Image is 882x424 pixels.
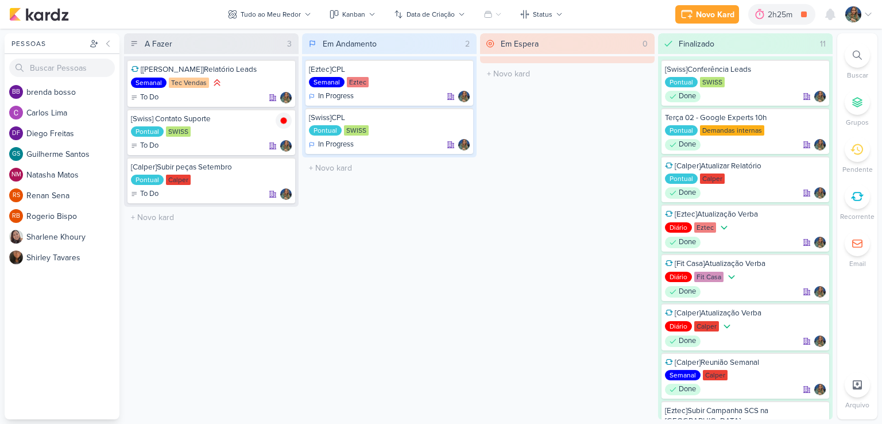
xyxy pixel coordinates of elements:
[9,188,23,202] div: Renan Sena
[9,7,69,21] img: kardz.app
[12,213,20,219] p: RB
[814,91,826,102] div: Responsável: Isabella Gutierres
[131,114,292,124] div: [Swiss] Contato Suporte
[131,126,164,137] div: Pontual
[26,252,119,264] div: S h i r l e y T a v a r e s
[665,174,698,184] div: Pontual
[679,91,696,102] p: Done
[12,130,20,137] p: DF
[665,64,826,75] div: [Swiss]Conferência Leads
[9,85,23,99] div: brenda bosso
[721,321,733,332] div: Prioridade Baixa
[26,190,119,202] div: R e n a n S e n a
[12,151,20,157] p: GS
[131,64,292,75] div: [Tec Vendas]Relatório Leads
[304,160,474,176] input: + Novo kard
[845,400,869,410] p: Arquivo
[814,384,826,395] div: Responsável: Isabella Gutierres
[169,78,209,88] div: Tec Vendas
[814,187,826,199] img: Isabella Gutierres
[276,113,292,129] img: tracking
[675,5,739,24] button: Novo Kard
[318,91,354,102] p: In Progress
[9,230,23,244] img: Sharlene Khoury
[814,286,826,298] div: Responsável: Isabella Gutierres
[814,336,826,347] img: Isabella Gutierres
[665,272,692,282] div: Diário
[679,139,696,151] p: Done
[140,140,158,152] p: To Do
[700,77,725,87] div: SWISS
[211,77,223,88] div: Prioridade Alta
[694,222,716,233] div: Eztec
[140,92,158,103] p: To Do
[309,64,470,75] div: [Eztec]CPL
[845,6,861,22] img: Isabella Gutierres
[458,91,470,102] img: Isabella Gutierres
[309,113,470,123] div: [Swiss]CPL
[26,148,119,160] div: G u i l h e r m e S a n t o s
[665,113,826,123] div: Terça 02 - Google Experts 10h
[26,128,119,140] div: D i e g o F r e i t a s
[145,38,172,50] div: A Fazer
[842,164,873,175] p: Pendente
[665,222,692,233] div: Diário
[9,209,23,223] div: Rogerio Bispo
[768,9,796,21] div: 2h25m
[665,308,826,318] div: [Calper]Atualização Verba
[665,384,701,395] div: Done
[679,336,696,347] p: Done
[665,187,701,199] div: Done
[814,139,826,151] img: Isabella Gutierres
[665,209,826,219] div: [Eztec]Atualização Verba
[309,91,354,102] div: In Progress
[26,231,119,243] div: S h a r l e n e K h o u r y
[9,126,23,140] div: Diego Freitas
[458,139,470,151] img: Isabella Gutierres
[679,237,696,248] p: Done
[679,38,714,50] div: Finalizado
[718,222,730,233] div: Prioridade Baixa
[9,250,23,264] img: Shirley Tavares
[9,106,23,120] img: Carlos Lima
[458,139,470,151] div: Responsável: Isabella Gutierres
[814,91,826,102] img: Isabella Gutierres
[694,272,724,282] div: Fit Casa
[280,92,292,103] div: Responsável: Isabella Gutierres
[679,187,696,199] p: Done
[482,65,652,82] input: + Novo kard
[26,107,119,119] div: C a r l o s L i m a
[131,188,158,200] div: To Do
[280,92,292,103] img: Isabella Gutierres
[679,286,696,298] p: Done
[501,38,539,50] div: Em Espera
[726,271,737,283] div: Prioridade Baixa
[283,38,296,50] div: 3
[11,172,21,178] p: NM
[131,175,164,185] div: Pontual
[638,38,652,50] div: 0
[309,125,342,136] div: Pontual
[347,77,369,87] div: Eztec
[166,175,191,185] div: Calper
[814,237,826,248] img: Isabella Gutierres
[9,38,87,49] div: Pessoas
[9,147,23,161] div: Guilherme Santos
[837,43,877,80] li: Ctrl + F
[665,125,698,136] div: Pontual
[280,188,292,200] img: Isabella Gutierres
[166,126,191,137] div: SWISS
[665,161,826,171] div: [Calper]Atualizar Relatório
[140,188,158,200] p: To Do
[318,139,354,151] p: In Progress
[665,370,701,380] div: Semanal
[26,169,119,181] div: N a t a s h a M a t o s
[703,370,728,380] div: Calper
[665,77,698,87] div: Pontual
[458,91,470,102] div: Responsável: Isabella Gutierres
[665,259,826,269] div: [Fit Casa]Atualização Verba
[126,209,296,226] input: + Novo kard
[665,336,701,347] div: Done
[13,192,20,199] p: RS
[131,78,167,88] div: Semanal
